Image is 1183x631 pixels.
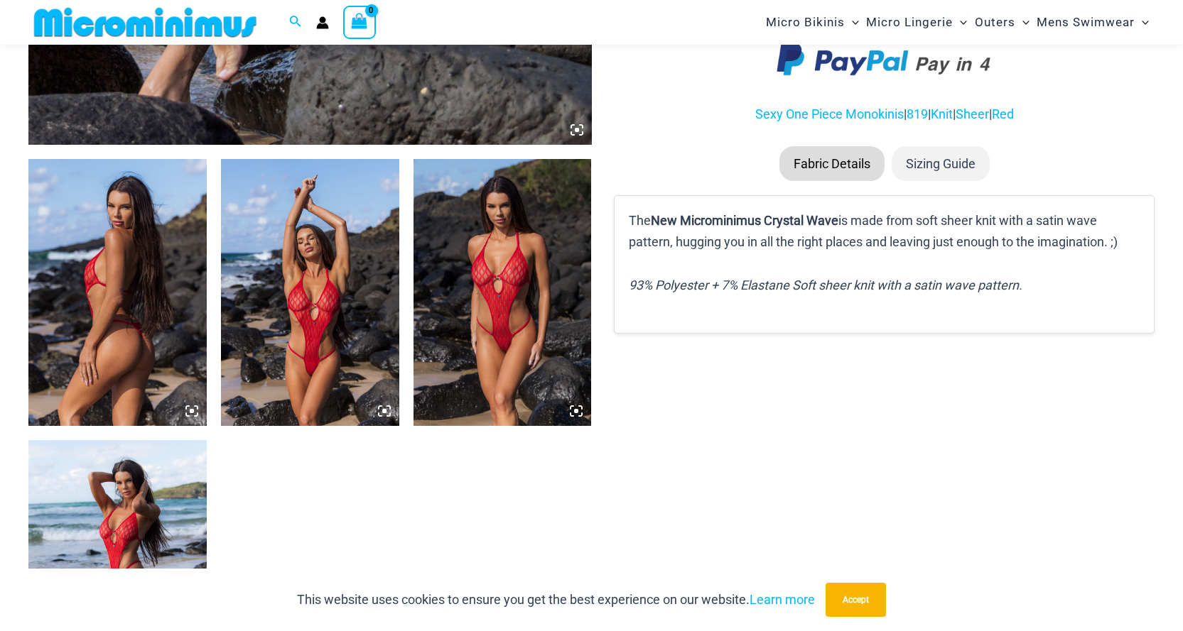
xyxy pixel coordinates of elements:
[779,146,885,182] li: Fabric Details
[762,4,863,40] a: Micro BikinisMenu ToggleMenu Toggle
[1015,4,1030,40] span: Menu Toggle
[953,4,967,40] span: Menu Toggle
[289,13,302,31] a: Search icon link
[629,278,1022,292] i: 93% Polyester + 7% Elastane Soft sheer knit with a satin wave pattern.
[931,106,953,121] a: Knit
[221,159,399,426] img: Crystal Waves Red 819 One Piece
[1135,4,1149,40] span: Menu Toggle
[1037,4,1135,40] span: Mens Swimwear
[614,104,1155,125] p: | | | |
[956,106,989,121] a: Sheer
[750,592,815,607] a: Learn more
[760,2,1155,43] nav: Site Navigation
[297,589,815,610] p: This website uses cookies to ensure you get the best experience on our website.
[863,4,971,40] a: Micro LingerieMenu ToggleMenu Toggle
[892,146,990,182] li: Sizing Guide
[28,6,262,38] img: MM SHOP LOGO FLAT
[866,4,953,40] span: Micro Lingerie
[343,6,376,38] a: View Shopping Cart, empty
[992,106,1014,121] a: Red
[766,4,845,40] span: Micro Bikinis
[651,213,838,228] b: New Microminimus Crystal Wave
[971,4,1033,40] a: OutersMenu ToggleMenu Toggle
[629,210,1140,252] p: The is made from soft sheer knit with a satin wave pattern, hugging you in all the right places a...
[316,16,329,29] a: Account icon link
[414,159,592,426] img: Crystal Waves Red 819 One Piece
[826,583,886,617] button: Accept
[845,4,859,40] span: Menu Toggle
[28,159,207,426] img: Crystal Waves Red 819 One Piece
[907,106,928,121] a: 819
[1033,4,1152,40] a: Mens SwimwearMenu ToggleMenu Toggle
[755,106,904,121] a: Sexy One Piece Monokinis
[975,4,1015,40] span: Outers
